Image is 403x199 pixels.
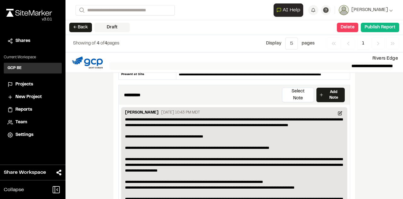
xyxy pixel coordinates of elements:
[15,94,42,101] span: New Project
[15,38,30,44] span: Shares
[76,5,87,15] button: Search
[327,38,399,50] nav: Navigation
[8,94,58,101] a: New Project
[105,42,107,45] span: 4
[357,38,369,50] span: 1
[361,23,399,32] button: Publish Report
[339,5,393,15] button: [PERSON_NAME]
[97,42,99,45] span: 4
[71,55,104,70] img: file
[339,5,349,15] img: User
[283,6,300,14] span: AI Help
[94,23,130,32] div: Draft
[15,106,32,113] span: Reports
[15,119,27,126] span: Team
[8,65,22,71] h3: GCP BE
[274,3,306,17] div: Open AI Assistant
[6,9,52,17] img: rebrand.png
[302,40,315,47] p: page s
[4,169,46,176] span: Share Workspace
[118,69,176,79] div: Present at Site
[8,38,58,44] a: Shares
[6,17,52,22] div: Oh geez...please don't...
[161,110,200,115] p: [DATE] 10:43 PM MDT
[8,106,58,113] a: Reports
[125,110,159,117] p: [PERSON_NAME]
[337,23,358,32] button: Delete
[282,88,314,102] button: Select Note
[4,55,62,60] p: Current Workspace
[266,40,281,47] p: Display
[325,89,342,101] p: Add Note
[274,3,303,17] button: Open AI Assistant
[351,7,388,14] span: [PERSON_NAME]
[15,132,33,138] span: Settings
[285,38,298,50] button: 5
[109,55,398,62] p: Rivers Edge
[8,132,58,138] a: Settings
[8,119,58,126] a: Team
[73,40,119,47] p: of pages
[15,81,33,88] span: Projects
[69,23,92,32] button: ← Back
[8,81,58,88] a: Projects
[4,186,24,194] span: Collapse
[73,42,97,45] span: Showing of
